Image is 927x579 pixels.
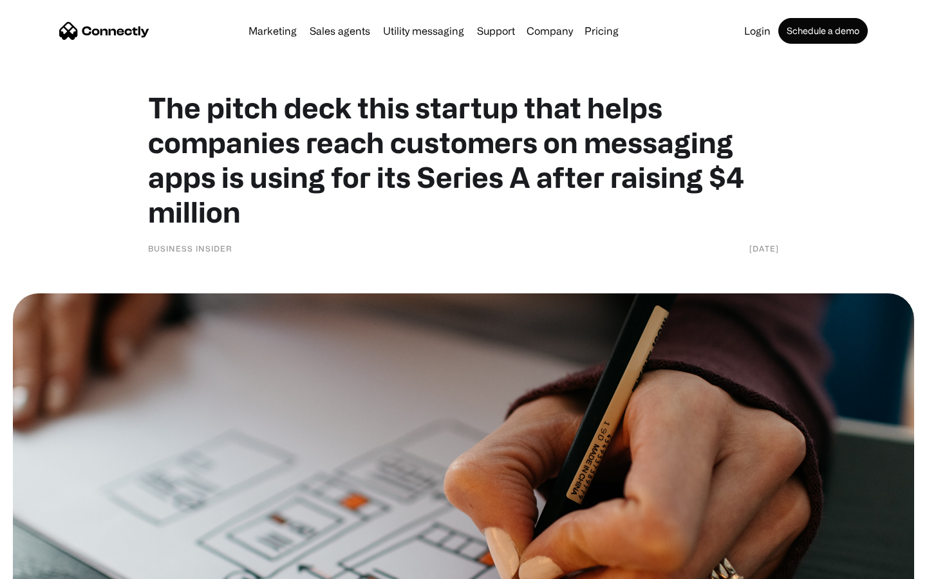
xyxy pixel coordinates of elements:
[243,26,302,36] a: Marketing
[378,26,469,36] a: Utility messaging
[148,90,779,229] h1: The pitch deck this startup that helps companies reach customers on messaging apps is using for i...
[304,26,375,36] a: Sales agents
[778,18,868,44] a: Schedule a demo
[739,26,776,36] a: Login
[148,242,232,255] div: Business Insider
[749,242,779,255] div: [DATE]
[527,22,573,40] div: Company
[579,26,624,36] a: Pricing
[472,26,520,36] a: Support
